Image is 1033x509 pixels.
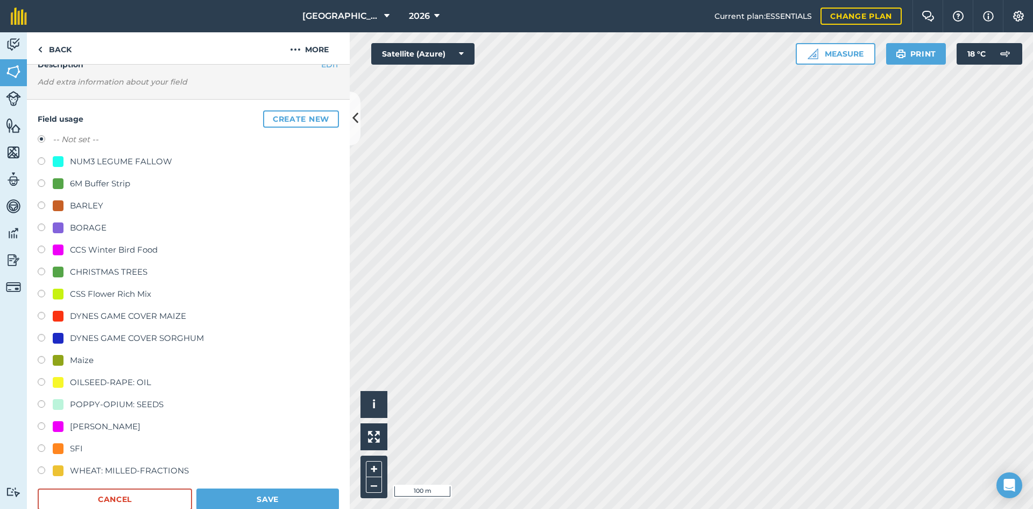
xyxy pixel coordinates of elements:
div: Open Intercom Messenger [996,472,1022,498]
img: Ruler icon [808,48,818,59]
img: svg+xml;base64,PD94bWwgdmVyc2lvbj0iMS4wIiBlbmNvZGluZz0idXRmLTgiPz4KPCEtLSBHZW5lcmF0b3I6IEFkb2JlIE... [6,198,21,214]
img: Two speech bubbles overlapping with the left bubble in the forefront [922,11,935,22]
div: CCS Winter Bird Food [70,243,158,256]
span: 2026 [409,10,430,23]
a: Back [27,32,82,64]
em: Add extra information about your field [38,77,187,87]
div: BARLEY [70,199,103,212]
img: svg+xml;base64,PHN2ZyB4bWxucz0iaHR0cDovL3d3dy53My5vcmcvMjAwMC9zdmciIHdpZHRoPSIyMCIgaGVpZ2h0PSIyNC... [290,43,301,56]
img: svg+xml;base64,PD94bWwgdmVyc2lvbj0iMS4wIiBlbmNvZGluZz0idXRmLTgiPz4KPCEtLSBHZW5lcmF0b3I6IEFkb2JlIE... [6,37,21,53]
div: WHEAT: MILLED-FRACTIONS [70,464,189,477]
img: svg+xml;base64,PHN2ZyB4bWxucz0iaHR0cDovL3d3dy53My5vcmcvMjAwMC9zdmciIHdpZHRoPSI1NiIgaGVpZ2h0PSI2MC... [6,144,21,161]
div: CSS Flower Rich Mix [70,288,151,301]
img: svg+xml;base64,PHN2ZyB4bWxucz0iaHR0cDovL3d3dy53My5vcmcvMjAwMC9zdmciIHdpZHRoPSIxOSIgaGVpZ2h0PSIyNC... [896,47,906,60]
div: 6M Buffer Strip [70,177,130,190]
div: DYNES GAME COVER SORGHUM [70,332,204,345]
span: i [372,398,376,411]
div: DYNES GAME COVER MAIZE [70,310,186,323]
button: Satellite (Azure) [371,43,475,65]
img: svg+xml;base64,PHN2ZyB4bWxucz0iaHR0cDovL3d3dy53My5vcmcvMjAwMC9zdmciIHdpZHRoPSI5IiBoZWlnaHQ9IjI0Ii... [38,43,43,56]
img: svg+xml;base64,PD94bWwgdmVyc2lvbj0iMS4wIiBlbmNvZGluZz0idXRmLTgiPz4KPCEtLSBHZW5lcmF0b3I6IEFkb2JlIE... [6,171,21,187]
img: fieldmargin Logo [11,8,27,25]
button: More [269,32,350,64]
img: Four arrows, one pointing top left, one top right, one bottom right and the last bottom left [368,431,380,443]
img: svg+xml;base64,PHN2ZyB4bWxucz0iaHR0cDovL3d3dy53My5vcmcvMjAwMC9zdmciIHdpZHRoPSI1NiIgaGVpZ2h0PSI2MC... [6,117,21,134]
img: svg+xml;base64,PD94bWwgdmVyc2lvbj0iMS4wIiBlbmNvZGluZz0idXRmLTgiPz4KPCEtLSBHZW5lcmF0b3I6IEFkb2JlIE... [6,487,21,497]
img: svg+xml;base64,PD94bWwgdmVyc2lvbj0iMS4wIiBlbmNvZGluZz0idXRmLTgiPz4KPCEtLSBHZW5lcmF0b3I6IEFkb2JlIE... [6,91,21,106]
h4: Field usage [38,110,339,128]
div: OILSEED-RAPE: OIL [70,376,151,389]
button: 18 °C [957,43,1022,65]
button: Measure [796,43,875,65]
button: – [366,477,382,493]
button: Print [886,43,946,65]
div: Maize [70,354,94,367]
img: svg+xml;base64,PD94bWwgdmVyc2lvbj0iMS4wIiBlbmNvZGluZz0idXRmLTgiPz4KPCEtLSBHZW5lcmF0b3I6IEFkb2JlIE... [6,280,21,295]
img: svg+xml;base64,PHN2ZyB4bWxucz0iaHR0cDovL3d3dy53My5vcmcvMjAwMC9zdmciIHdpZHRoPSIxNyIgaGVpZ2h0PSIxNy... [983,10,994,23]
h4: Description [38,59,339,71]
div: BORAGE [70,221,107,234]
img: svg+xml;base64,PD94bWwgdmVyc2lvbj0iMS4wIiBlbmNvZGluZz0idXRmLTgiPz4KPCEtLSBHZW5lcmF0b3I6IEFkb2JlIE... [994,43,1016,65]
a: Change plan [820,8,902,25]
div: POPPY-OPIUM: SEEDS [70,398,164,411]
div: NUM3 LEGUME FALLOW [70,155,172,168]
img: A question mark icon [952,11,965,22]
button: i [360,391,387,418]
div: SFI [70,442,83,455]
img: A cog icon [1012,11,1025,22]
img: svg+xml;base64,PHN2ZyB4bWxucz0iaHR0cDovL3d3dy53My5vcmcvMjAwMC9zdmciIHdpZHRoPSI1NiIgaGVpZ2h0PSI2MC... [6,64,21,80]
span: 18 ° C [967,43,986,65]
img: svg+xml;base64,PD94bWwgdmVyc2lvbj0iMS4wIiBlbmNvZGluZz0idXRmLTgiPz4KPCEtLSBHZW5lcmF0b3I6IEFkb2JlIE... [6,252,21,268]
div: [PERSON_NAME] [70,420,140,433]
img: svg+xml;base64,PD94bWwgdmVyc2lvbj0iMS4wIiBlbmNvZGluZz0idXRmLTgiPz4KPCEtLSBHZW5lcmF0b3I6IEFkb2JlIE... [6,225,21,241]
button: Create new [263,110,339,128]
span: [GEOGRAPHIC_DATA] [302,10,380,23]
span: Current plan : ESSENTIALS [714,10,812,22]
button: + [366,461,382,477]
div: CHRISTMAS TREES [70,266,147,278]
button: EDIT [321,59,339,71]
label: -- Not set -- [53,133,98,146]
